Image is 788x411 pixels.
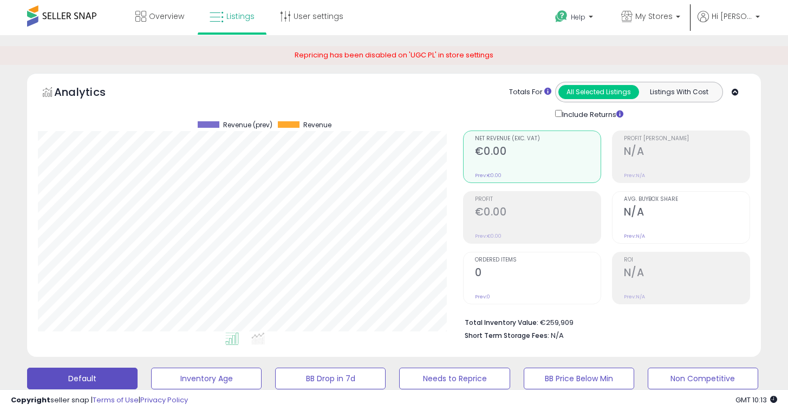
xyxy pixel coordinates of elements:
[547,108,636,120] div: Include Returns
[399,368,510,389] button: Needs to Reprice
[149,11,184,22] span: Overview
[27,368,138,389] button: Default
[54,84,127,102] h5: Analytics
[571,12,585,22] span: Help
[465,331,549,340] b: Short Term Storage Fees:
[624,172,645,179] small: Prev: N/A
[624,257,750,263] span: ROI
[11,395,50,405] strong: Copyright
[11,395,188,406] div: seller snap | |
[475,197,601,203] span: Profit
[465,318,538,327] b: Total Inventory Value:
[624,293,645,300] small: Prev: N/A
[555,10,568,23] i: Get Help
[635,11,673,22] span: My Stores
[624,197,750,203] span: Avg. Buybox Share
[475,293,490,300] small: Prev: 0
[465,315,742,328] li: €259,909
[546,2,604,35] a: Help
[295,50,493,60] span: Repricing has been disabled on 'UGC PL' in store settings
[558,85,639,99] button: All Selected Listings
[624,266,750,281] h2: N/A
[524,368,634,389] button: BB Price Below Min
[226,11,255,22] span: Listings
[475,233,502,239] small: Prev: €0.00
[509,87,551,97] div: Totals For
[551,330,564,341] span: N/A
[624,145,750,160] h2: N/A
[275,368,386,389] button: BB Drop in 7d
[624,233,645,239] small: Prev: N/A
[735,395,777,405] span: 2025-08-12 10:13 GMT
[475,257,601,263] span: Ordered Items
[151,368,262,389] button: Inventory Age
[698,11,760,35] a: Hi [PERSON_NAME]
[639,85,719,99] button: Listings With Cost
[475,206,601,220] h2: €0.00
[140,395,188,405] a: Privacy Policy
[475,172,502,179] small: Prev: €0.00
[475,266,601,281] h2: 0
[475,136,601,142] span: Net Revenue (Exc. VAT)
[624,206,750,220] h2: N/A
[648,368,758,389] button: Non Competitive
[475,145,601,160] h2: €0.00
[712,11,752,22] span: Hi [PERSON_NAME]
[93,395,139,405] a: Terms of Use
[223,121,272,129] span: Revenue (prev)
[303,121,331,129] span: Revenue
[624,136,750,142] span: Profit [PERSON_NAME]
